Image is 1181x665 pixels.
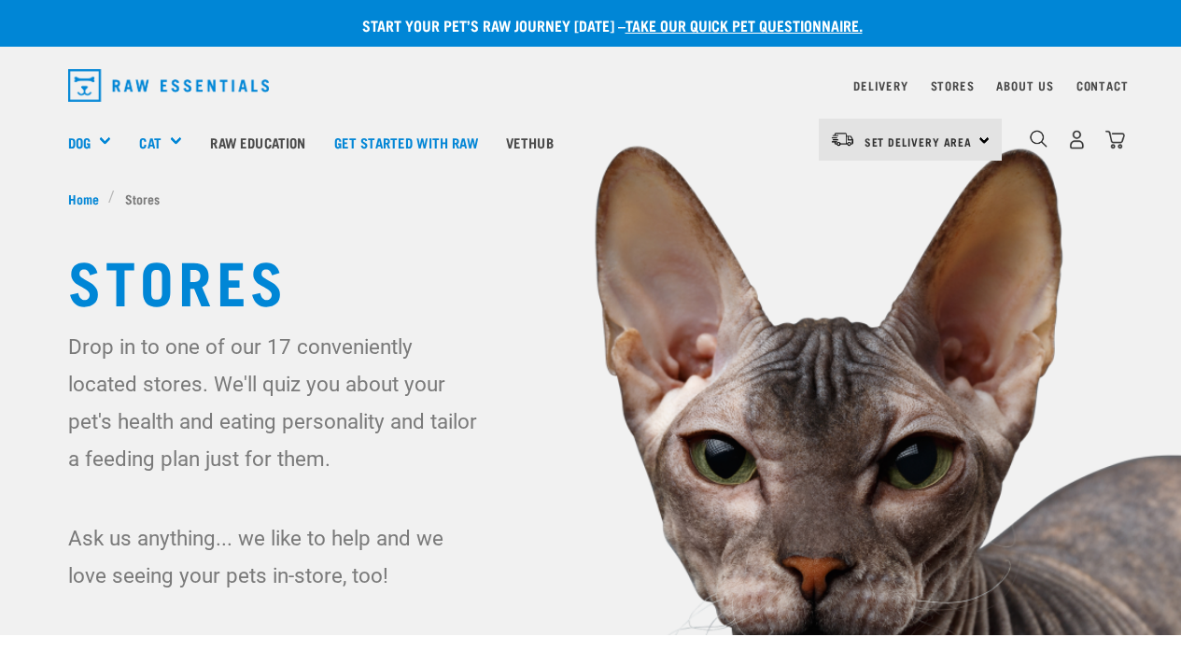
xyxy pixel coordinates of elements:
[68,189,99,208] span: Home
[68,328,486,477] p: Drop in to one of our 17 conveniently located stores. We'll quiz you about your pet's health and ...
[68,132,91,153] a: Dog
[196,105,319,179] a: Raw Education
[68,189,109,208] a: Home
[68,69,270,102] img: Raw Essentials Logo
[320,105,492,179] a: Get started with Raw
[830,131,855,148] img: van-moving.png
[68,519,486,594] p: Ask us anything... we like to help and we love seeing your pets in-store, too!
[996,82,1053,89] a: About Us
[68,246,1114,313] h1: Stores
[68,189,1114,208] nav: breadcrumbs
[626,21,863,29] a: take our quick pet questionnaire.
[1067,130,1087,149] img: user.png
[865,138,973,145] span: Set Delivery Area
[139,132,161,153] a: Cat
[53,62,1129,109] nav: dropdown navigation
[853,82,907,89] a: Delivery
[1105,130,1125,149] img: home-icon@2x.png
[1076,82,1129,89] a: Contact
[1030,130,1047,148] img: home-icon-1@2x.png
[931,82,975,89] a: Stores
[492,105,568,179] a: Vethub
